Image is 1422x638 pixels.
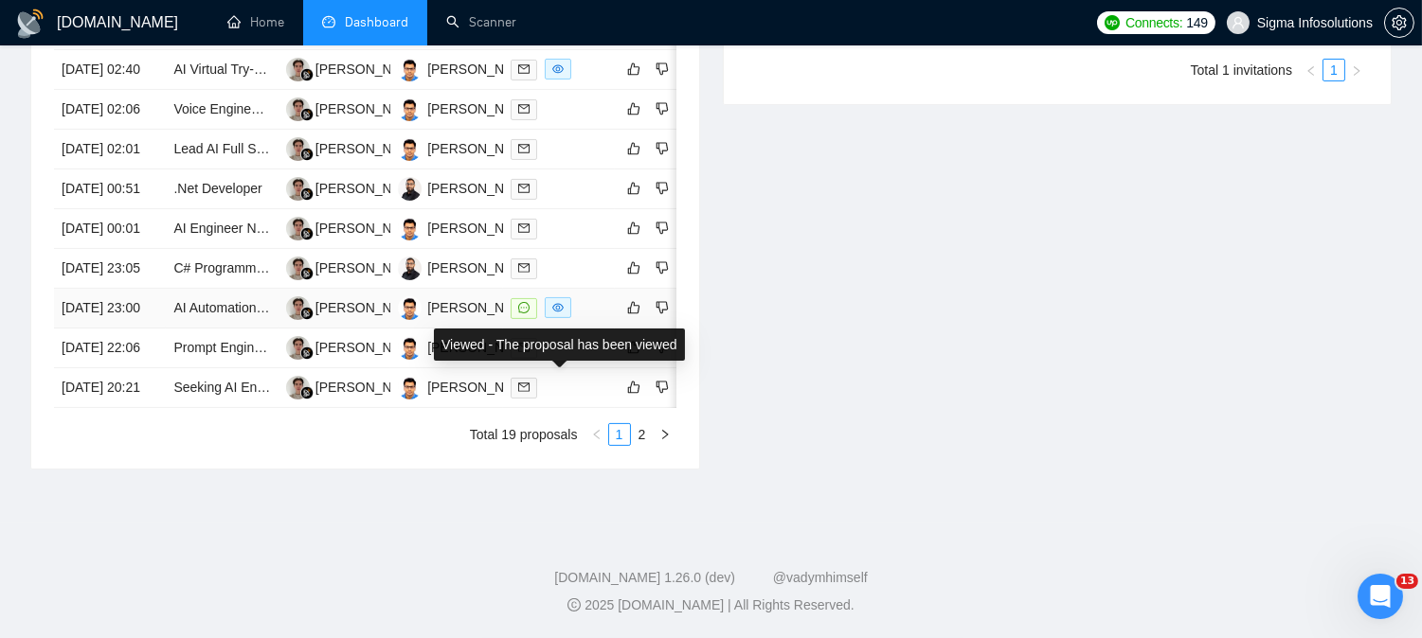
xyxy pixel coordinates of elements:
[54,328,166,368] td: [DATE] 22:06
[1345,59,1368,81] li: Next Page
[54,130,166,169] td: [DATE] 02:01
[398,100,536,115] a: BY[PERSON_NAME]
[518,302,530,313] span: message
[627,101,640,116] span: like
[1358,574,1403,619] iframe: Intercom live chat
[300,227,314,240] img: gigradar-bm.png
[656,181,669,196] span: dislike
[54,249,166,289] td: [DATE] 23:05
[656,260,669,275] span: dislike
[427,218,536,239] div: [PERSON_NAME]
[470,423,578,446] li: Total 19 proposals
[398,220,536,235] a: BY[PERSON_NAME]
[398,177,422,201] img: VS
[398,180,536,195] a: VS[PERSON_NAME]
[300,267,314,280] img: gigradar-bm.png
[654,423,676,446] button: right
[1323,59,1345,81] li: 1
[286,100,424,115] a: RG[PERSON_NAME]
[300,187,314,201] img: gigradar-bm.png
[54,90,166,130] td: [DATE] 02:06
[398,296,422,320] img: BY
[398,97,422,121] img: BY
[286,257,310,280] img: RG
[622,58,645,80] button: like
[173,62,480,77] a: AI Virtual Try-On (VTON) / Stable Diffusion Engineer
[552,302,564,313] span: eye
[1384,15,1414,30] a: setting
[427,297,536,318] div: [PERSON_NAME]
[286,296,310,320] img: RG
[286,180,424,195] a: RG[PERSON_NAME]
[286,220,424,235] a: RG[PERSON_NAME]
[651,97,674,120] button: dislike
[1384,8,1414,38] button: setting
[286,376,310,399] img: RG
[427,98,536,119] div: [PERSON_NAME]
[427,257,536,278] div: [PERSON_NAME]
[656,101,669,116] span: dislike
[627,181,640,196] span: like
[518,222,530,234] span: mail
[1385,15,1413,30] span: setting
[651,58,674,80] button: dislike
[622,296,645,319] button: like
[552,63,564,75] span: eye
[300,386,314,399] img: gigradar-bm.png
[166,209,278,249] td: AI Engineer Needed for AI App Architecture Development
[1186,12,1207,33] span: 149
[398,379,536,394] a: BY[PERSON_NAME]
[651,257,674,279] button: dislike
[446,14,516,30] a: searchScanner
[585,423,608,446] li: Previous Page
[286,379,424,394] a: RG[PERSON_NAME]
[398,257,422,280] img: VS
[286,61,424,76] a: RG[PERSON_NAME]
[1105,15,1120,30] img: upwork-logo.png
[173,221,510,236] a: AI Engineer Needed for AI App Architecture Development
[398,61,536,76] a: BY[PERSON_NAME]
[54,50,166,90] td: [DATE] 02:40
[651,177,674,200] button: dislike
[286,97,310,121] img: RG
[54,289,166,328] td: [DATE] 23:00
[300,346,314,360] img: gigradar-bm.png
[166,368,278,408] td: Seeking AI Engineer | LangChain, OpenAI API, n8n, FastAPI | Workflow Automation & Deployment
[427,377,536,398] div: [PERSON_NAME]
[627,380,640,395] span: like
[632,424,653,445] a: 2
[627,141,640,156] span: like
[300,108,314,121] img: gigradar-bm.png
[656,221,669,236] span: dislike
[54,209,166,249] td: [DATE] 00:01
[591,429,603,440] span: left
[427,178,536,199] div: [PERSON_NAME]
[622,217,645,239] button: like
[398,259,536,275] a: VS[PERSON_NAME]
[1396,574,1418,589] span: 13
[315,59,424,80] div: [PERSON_NAME]
[627,300,640,315] span: like
[608,423,631,446] li: 1
[609,424,630,445] a: 1
[1323,60,1344,80] a: 1
[166,50,278,90] td: AI Virtual Try-On (VTON) / Stable Diffusion Engineer
[567,598,581,611] span: copyright
[554,570,735,585] a: [DOMAIN_NAME] 1.26.0 (dev)
[166,289,278,328] td: AI Automation Engineer - AI Facebook Creative + Copy Generator Automation
[286,339,424,354] a: RG[PERSON_NAME]
[627,62,640,77] span: like
[398,217,422,240] img: BY
[286,259,424,275] a: RG[PERSON_NAME]
[315,218,424,239] div: [PERSON_NAME]
[622,257,645,279] button: like
[656,62,669,77] span: dislike
[286,58,310,81] img: RG
[773,570,868,585] a: @vadymhimself
[398,336,422,360] img: BY
[173,260,481,275] a: C# Programmer – Desktop Application Development
[166,130,278,169] td: Lead AI Full Stack Engineer for the Reviewing of an AI Healthcare SaaS MVP
[659,429,671,440] span: right
[518,63,530,75] span: mail
[398,299,536,314] a: BY[PERSON_NAME]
